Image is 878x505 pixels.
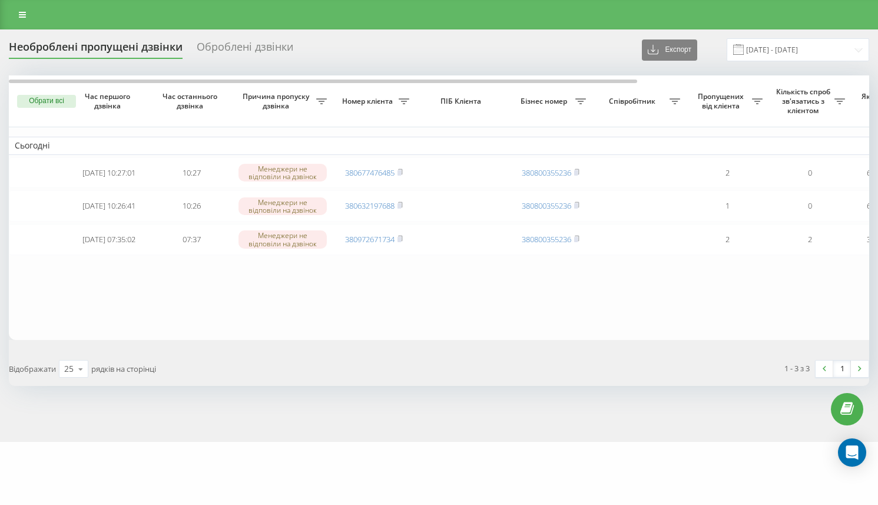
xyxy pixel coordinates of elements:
[686,157,768,189] td: 2
[197,41,293,59] div: Оброблені дзвінки
[68,157,150,189] td: [DATE] 10:27:01
[686,224,768,255] td: 2
[768,224,851,255] td: 2
[68,190,150,222] td: [DATE] 10:26:41
[238,230,327,248] div: Менеджери не відповіли на дзвінок
[692,92,752,110] span: Пропущених від клієнта
[425,97,499,106] span: ПІБ Клієнта
[150,224,233,255] td: 07:37
[833,361,851,377] a: 1
[774,87,834,115] span: Кількість спроб зв'язатись з клієнтом
[642,39,697,61] button: Експорт
[768,157,851,189] td: 0
[238,164,327,181] div: Менеджери не відповіли на дзвінок
[686,190,768,222] td: 1
[339,97,399,106] span: Номер клієнта
[345,234,395,245] a: 380972671734
[838,438,866,467] div: Open Intercom Messenger
[522,234,571,245] a: 380800355236
[17,95,76,108] button: Обрати всі
[768,190,851,222] td: 0
[77,92,141,110] span: Час першого дзвінка
[515,97,575,106] span: Бізнес номер
[150,157,233,189] td: 10:27
[345,200,395,211] a: 380632197688
[160,92,223,110] span: Час останнього дзвінка
[9,41,183,59] div: Необроблені пропущені дзвінки
[238,92,316,110] span: Причина пропуску дзвінка
[150,190,233,222] td: 10:26
[238,197,327,215] div: Менеджери не відповіли на дзвінок
[68,224,150,255] td: [DATE] 07:35:02
[9,364,56,374] span: Відображати
[784,362,810,374] div: 1 - 3 з 3
[345,167,395,178] a: 380677476485
[64,363,74,375] div: 25
[522,200,571,211] a: 380800355236
[598,97,670,106] span: Співробітник
[522,167,571,178] a: 380800355236
[91,364,156,374] span: рядків на сторінці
